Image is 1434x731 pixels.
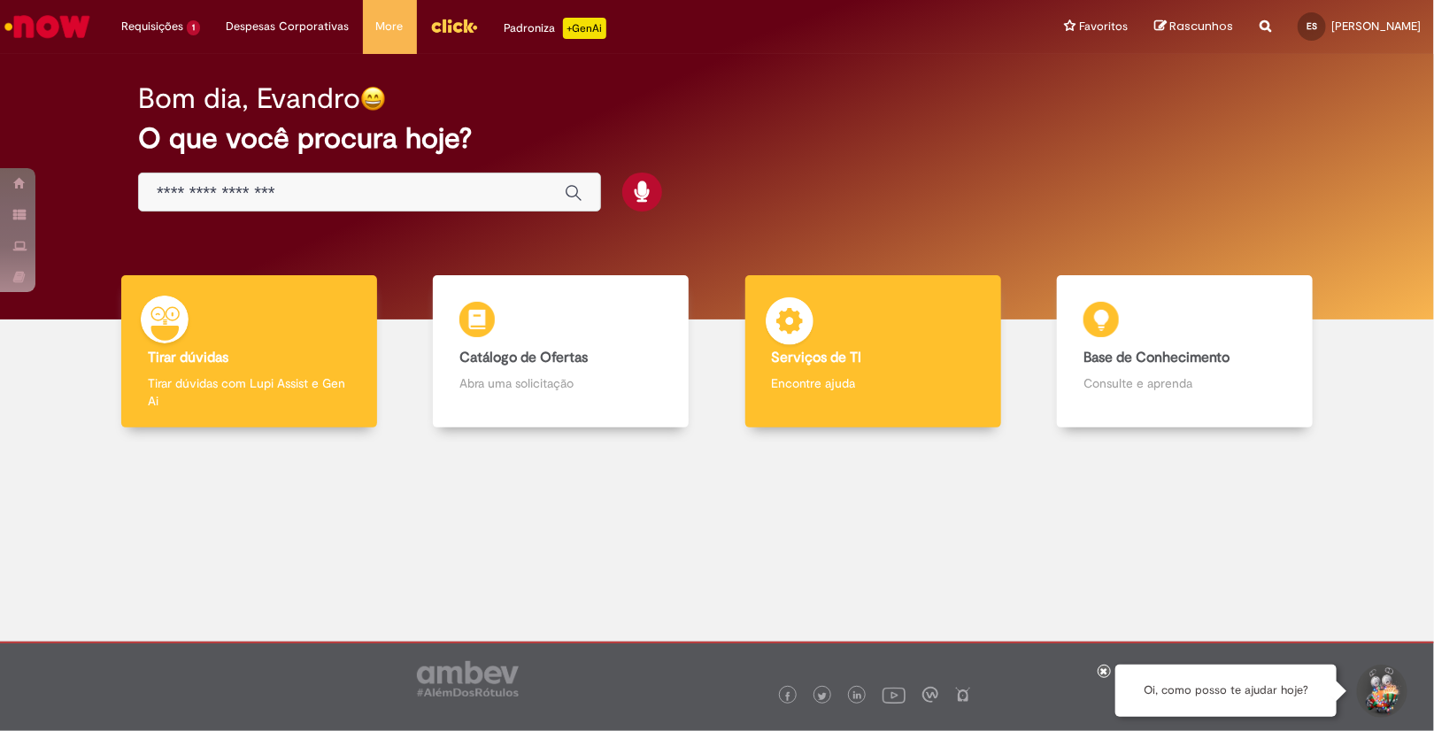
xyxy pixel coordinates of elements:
b: Catálogo de Ofertas [459,349,588,366]
span: [PERSON_NAME] [1331,19,1421,34]
a: Base de Conhecimento Consulte e aprenda [1029,275,1342,428]
span: Favoritos [1079,18,1128,35]
div: Oi, como posso te ajudar hoje? [1115,665,1337,717]
p: Abra uma solicitação [459,374,662,392]
a: Catálogo de Ofertas Abra uma solicitação [405,275,718,428]
p: +GenAi [563,18,606,39]
p: Consulte e aprenda [1083,374,1286,392]
span: Despesas Corporativas [227,18,350,35]
div: Padroniza [505,18,606,39]
img: ServiceNow [2,9,93,44]
img: logo_footer_facebook.png [783,692,792,701]
img: logo_footer_naosei.png [955,687,971,703]
img: logo_footer_ambev_rotulo_gray.png [417,661,519,696]
a: Serviços de TI Encontre ajuda [717,275,1029,428]
h2: Bom dia, Evandro [138,83,360,114]
p: Encontre ajuda [772,374,975,392]
p: Tirar dúvidas com Lupi Assist e Gen Ai [148,374,351,410]
b: Serviços de TI [772,349,862,366]
img: happy-face.png [360,86,386,112]
img: logo_footer_twitter.png [818,692,827,701]
img: logo_footer_youtube.png [883,683,906,706]
button: Iniciar Conversa de Suporte [1354,665,1407,718]
a: Rascunhos [1154,19,1233,35]
h2: O que você procura hoje? [138,123,1296,154]
img: logo_footer_linkedin.png [853,691,862,702]
b: Base de Conhecimento [1083,349,1230,366]
a: Tirar dúvidas Tirar dúvidas com Lupi Assist e Gen Ai [93,275,405,428]
span: Requisições [121,18,183,35]
img: click_logo_yellow_360x200.png [430,12,478,39]
img: logo_footer_workplace.png [922,687,938,703]
span: 1 [187,20,200,35]
b: Tirar dúvidas [148,349,228,366]
span: ES [1307,20,1317,32]
span: Rascunhos [1169,18,1233,35]
span: More [376,18,404,35]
